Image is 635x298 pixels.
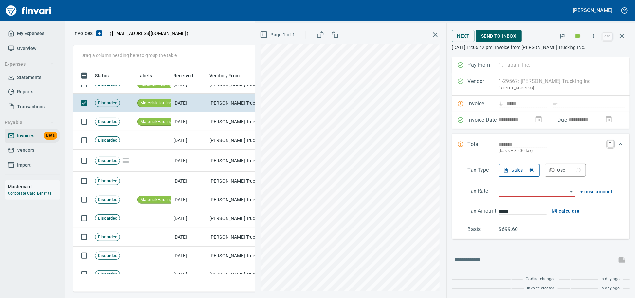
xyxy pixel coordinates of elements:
[545,164,586,177] button: Use
[5,129,60,143] a: InvoicesBeta
[468,226,499,233] p: Basis
[207,228,272,247] td: [PERSON_NAME] Trucking Inc (1-29567)
[512,166,534,174] div: Sales
[171,131,207,150] td: [DATE]
[603,33,612,40] a: esc
[614,252,630,268] span: This records your message into the invoice and notifies anyone mentioned
[468,187,499,197] p: Tax Rate
[209,72,248,80] span: Vendor / From
[95,253,120,259] span: Discarded
[5,41,60,56] a: Overview
[137,72,152,80] span: Labels
[207,172,272,190] td: [PERSON_NAME] Trucking Inc (1-29567)
[552,207,580,215] button: calculate
[587,29,601,43] button: More
[557,166,581,174] div: Use
[468,166,499,177] p: Tax Type
[17,161,31,169] span: Import
[602,285,620,292] span: a day ago
[73,30,93,37] nav: breadcrumb
[5,85,60,99] a: Reports
[171,228,207,247] td: [DATE]
[137,72,160,80] span: Labels
[138,100,174,106] span: Material/Hauling
[207,94,272,112] td: [PERSON_NAME] Trucking Inc (1-29567)
[95,72,109,80] span: Status
[95,234,120,240] span: Discarded
[95,271,120,278] span: Discarded
[111,30,187,37] span: [EMAIL_ADDRESS][DOMAIN_NAME]
[173,72,193,80] span: Received
[207,131,272,150] td: [PERSON_NAME] Trucking Inc (1-29567)
[17,103,45,111] span: Transactions
[601,28,630,44] span: Close invoice
[171,172,207,190] td: [DATE]
[607,140,614,147] a: T
[17,132,34,140] span: Invoices
[5,26,60,41] a: My Expenses
[5,143,60,158] a: Vendors
[5,60,54,68] span: Expenses
[207,112,272,131] td: [PERSON_NAME] Trucking Inc (1-29567)
[4,3,53,18] img: Finvari
[259,29,298,41] button: Page 1 of 1
[171,265,207,284] td: [DATE]
[468,207,499,215] p: Tax Amount
[17,73,41,82] span: Statements
[581,188,613,196] button: + misc amount
[499,164,540,177] button: Sales
[5,118,54,127] span: Payable
[207,150,272,172] td: [PERSON_NAME] Trucking Inc (1-29567)
[5,158,60,172] a: Import
[17,30,44,38] span: My Expenses
[95,178,120,184] span: Discarded
[171,112,207,131] td: [DATE]
[8,183,60,190] h6: Mastercard
[95,137,120,144] span: Discarded
[207,190,272,209] td: [PERSON_NAME] Trucking Inc (1-29567)
[452,44,630,50] p: [DATE] 12:06:42 pm. Invoice from [PERSON_NAME] Trucking INc..
[95,100,120,106] span: Discarded
[207,247,272,265] td: [PERSON_NAME] Trucking Inc (1-29567)
[44,132,57,139] span: Beta
[8,191,51,196] a: Corporate Card Benefits
[93,30,106,37] button: Upload an Invoice
[17,88,33,96] span: Reports
[602,276,620,283] span: a day ago
[95,119,120,125] span: Discarded
[171,150,207,172] td: [DATE]
[173,72,202,80] span: Received
[106,30,189,37] p: ( )
[171,247,207,265] td: [DATE]
[138,119,174,125] span: Material/Hauling
[95,72,117,80] span: Status
[209,72,240,80] span: Vendor / From
[207,209,272,228] td: [PERSON_NAME] Trucking Inc (1-29567)
[457,32,470,40] span: Next
[573,7,612,14] h5: [PERSON_NAME]
[452,30,475,42] button: Next
[120,158,131,163] span: Pages Split
[207,265,272,284] td: [PERSON_NAME] Trucking Inc (1-29567)
[171,190,207,209] td: [DATE]
[95,215,120,222] span: Discarded
[468,140,499,154] p: Total
[499,148,603,154] p: (basis + $0.00 tax)
[171,94,207,112] td: [DATE]
[476,30,521,42] button: Send to Inbox
[2,116,57,129] button: Payable
[527,285,555,292] span: Invoice created
[452,134,630,161] div: Expand
[73,30,93,37] p: Invoices
[138,197,174,203] span: Material/Hauling
[171,209,207,228] td: [DATE]
[81,52,177,59] p: Drag a column heading here to group the table
[17,44,36,52] span: Overview
[571,5,614,15] button: [PERSON_NAME]
[2,58,57,70] button: Expenses
[5,99,60,114] a: Transactions
[95,197,120,203] span: Discarded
